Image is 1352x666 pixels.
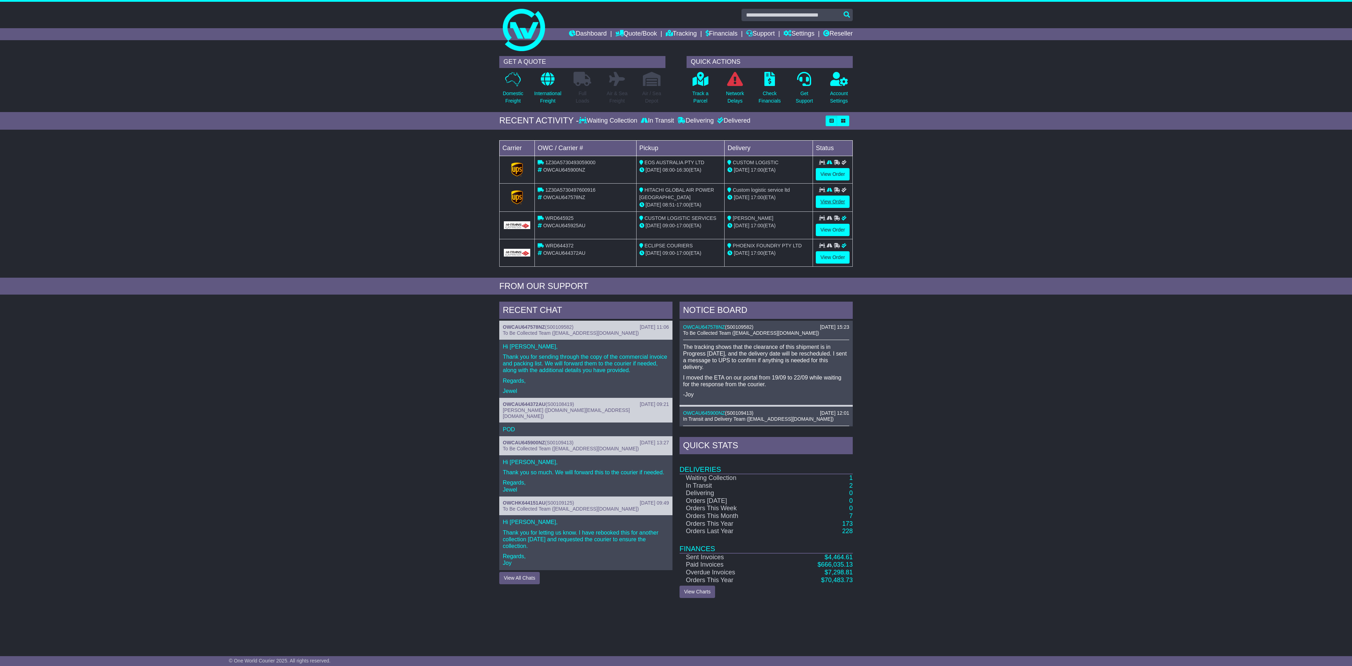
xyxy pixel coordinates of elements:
div: [DATE] 12:01 [820,410,849,416]
a: 173 [842,520,853,527]
span: [DATE] [646,167,661,173]
div: Waiting Collection [579,117,639,125]
td: Paid Invoices [680,561,781,569]
p: -Joy [683,391,849,398]
td: In Transit [680,482,781,490]
span: 1Z30A5730493059000 [545,160,595,165]
a: Track aParcel [692,72,709,109]
a: $666,035.13 [818,561,853,568]
a: NetworkDelays [726,72,744,109]
span: WRD645925 [545,215,574,221]
span: 09:00 [663,223,675,228]
div: Delivered [715,117,750,125]
p: The tracking shows that the clearance of this shipment is in Progress [DATE], and the delivery da... [683,344,849,371]
a: OWCAU644372AU [503,401,545,407]
a: View Order [816,168,850,180]
span: [DATE] [734,250,749,256]
div: (ETA) [727,222,810,229]
a: Quote/Book [615,28,657,40]
a: View Charts [680,586,715,598]
p: Air / Sea Depot [642,90,661,105]
div: Quick Stats [680,437,853,456]
div: - (ETA) [639,222,722,229]
div: - (ETA) [639,201,722,209]
a: 0 [849,505,853,512]
div: ( ) [683,410,849,416]
td: Overdue Invoices [680,569,781,576]
div: RECENT ACTIVITY - [499,116,579,126]
span: Custom logistic service ltd [733,187,790,193]
span: 1Z30A5730497600916 [545,187,595,193]
button: View All Chats [499,572,540,584]
a: Tracking [666,28,697,40]
img: GetCarrierServiceLogo [504,221,530,229]
span: S00109582 [727,324,752,330]
a: 0 [849,489,853,497]
div: ( ) [503,500,669,506]
img: GetCarrierServiceLogo [511,162,523,177]
div: In Transit [639,117,676,125]
div: Delivering [676,117,715,125]
span: CUSTOM LOGISTIC SERVICES [645,215,716,221]
p: Jewel [503,388,669,394]
p: Thank you so much. We will forward this to the courier if needed. [503,469,669,476]
td: Carrier [500,140,535,156]
span: 08:00 [663,167,675,173]
span: To Be Collected Team ([EMAIL_ADDRESS][DOMAIN_NAME]) [503,446,639,451]
span: To Be Collected Team ([EMAIL_ADDRESS][DOMAIN_NAME]) [503,506,639,512]
a: CheckFinancials [758,72,781,109]
p: Hi [PERSON_NAME], [503,343,669,350]
span: To Be Collected Team ([EMAIL_ADDRESS][DOMAIN_NAME]) [683,330,819,336]
div: [DATE] 09:21 [640,401,669,407]
span: 17:00 [676,223,689,228]
a: Support [746,28,775,40]
p: POD [503,426,669,433]
td: OWC / Carrier # [535,140,637,156]
p: Network Delays [726,90,744,105]
div: (ETA) [727,166,810,174]
a: OWCAU645900NZ [683,410,725,416]
a: View Order [816,196,850,208]
p: Regards, [503,377,669,384]
p: Regards, Joy [503,553,669,566]
a: $7,298.81 [825,569,853,576]
p: I moved the ETA on our portal from 19/09 to 22/09 while waiting for the response from the courier. [683,374,849,388]
td: Orders This Year [680,576,781,584]
a: $4,464.61 [825,554,853,561]
p: Check Financials [759,90,781,105]
p: Track a Parcel [692,90,708,105]
a: Settings [783,28,814,40]
a: InternationalFreight [534,72,562,109]
div: ( ) [503,440,669,446]
a: $70,483.73 [821,576,853,584]
td: Pickup [636,140,725,156]
p: Domestic Freight [503,90,523,105]
span: OWCAU645925AU [543,223,586,228]
span: 17:00 [676,250,689,256]
p: Regards, Jewel [503,479,669,493]
span: [DATE] [646,202,661,208]
span: PHOENIX FOUNDRY PTY LTD [733,243,802,248]
td: Orders Last Year [680,528,781,535]
div: RECENT CHAT [499,302,672,321]
span: [DATE] [646,250,661,256]
span: 666,035.13 [821,561,853,568]
div: ( ) [503,401,669,407]
a: GetSupport [795,72,813,109]
span: 17:00 [751,195,763,200]
span: 70,483.73 [825,576,853,584]
div: [DATE] 15:23 [820,324,849,330]
a: DomesticFreight [502,72,524,109]
span: [PERSON_NAME] [733,215,773,221]
div: - (ETA) [639,249,722,257]
span: S00108419 [547,401,572,407]
p: Hi [PERSON_NAME], [503,519,669,525]
span: 17:00 [751,250,763,256]
span: © One World Courier 2025. All rights reserved. [229,658,331,664]
td: Status [813,140,853,156]
div: [DATE] 09:49 [640,500,669,506]
a: View Order [816,224,850,236]
span: S00109582 [547,324,572,330]
span: OWCAU645900NZ [543,167,585,173]
div: GET A QUOTE [499,56,665,68]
